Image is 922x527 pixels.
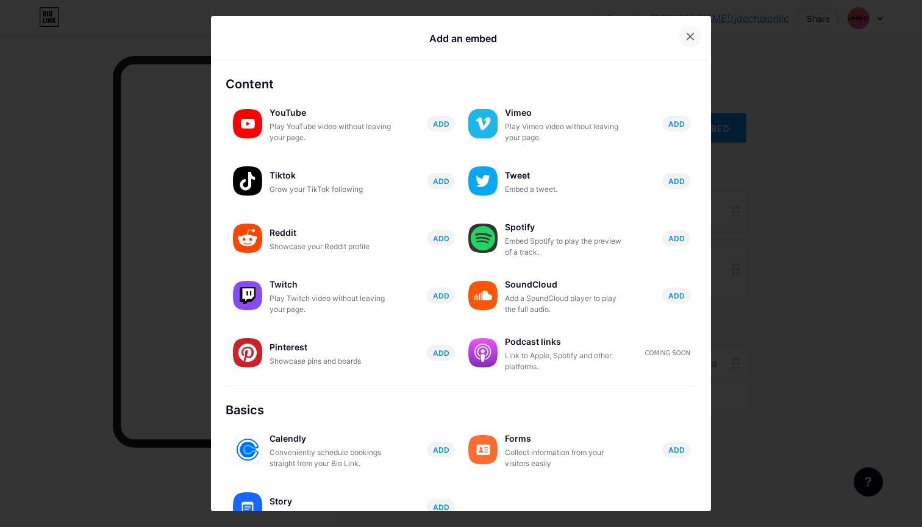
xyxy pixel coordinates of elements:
div: Tiktok [270,167,391,184]
button: ADD [662,442,690,458]
span: ADD [433,176,449,186]
img: story [233,492,262,522]
div: Coming soon [645,348,690,358]
span: ADD [433,445,449,455]
div: Story [270,493,391,510]
div: Add a text area [270,510,391,521]
div: YouTube [270,104,391,121]
div: Calendly [270,430,391,447]
div: Collect information from your visitors easily [505,447,627,469]
div: Twitch [270,276,391,293]
div: Podcast links [505,333,627,350]
div: Embed a tweet. [505,184,627,195]
div: Play YouTube video without leaving your page. [270,121,391,143]
button: ADD [662,173,690,189]
div: Spotify [505,219,627,236]
div: Link to Apple, Spotify and other platforms. [505,350,627,372]
div: Play Vimeo video without leaving your page. [505,121,627,143]
img: calendly [233,435,262,464]
div: Vimeo [505,104,627,121]
button: ADD [427,345,455,361]
div: Play Twitch video without leaving your page. [270,293,391,315]
span: ADD [668,445,685,455]
div: Forms [505,430,627,447]
div: Pinterest [270,339,391,356]
button: ADD [662,288,690,303]
img: twitch [233,281,262,310]
div: Add an embed [429,31,497,46]
span: ADD [668,119,685,129]
img: forms [468,435,498,464]
div: Embed Spotify to play the preview of a track. [505,236,627,258]
div: Tweet [505,167,627,184]
button: ADD [427,442,455,458]
div: SoundCloud [505,276,627,293]
span: ADD [433,119,449,129]
img: spotify [468,224,498,253]
button: ADD [427,288,455,303]
div: Add a SoundCloud player to play the full audio. [505,293,627,315]
div: Grow your TikTok following [270,184,391,195]
img: tiktok [233,166,262,196]
span: ADD [433,291,449,301]
img: reddit [233,224,262,253]
span: ADD [433,233,449,244]
button: ADD [662,230,690,246]
span: ADD [433,348,449,358]
button: ADD [427,116,455,132]
img: youtube [233,109,262,138]
div: Content [226,75,696,93]
img: podcastlinks [468,338,498,367]
img: soundcloud [468,281,498,310]
span: ADD [668,291,685,301]
button: ADD [427,173,455,189]
span: ADD [433,502,449,512]
img: twitter [468,166,498,196]
img: vimeo [468,109,498,138]
img: pinterest [233,338,262,367]
button: ADD [662,116,690,132]
span: ADD [668,176,685,186]
div: Basics [226,401,696,419]
div: Conveniently schedule bookings straight from your Bio Link. [270,447,391,469]
button: ADD [427,230,455,246]
div: Showcase your Reddit profile [270,241,391,252]
span: ADD [668,233,685,244]
div: Reddit [270,224,391,241]
div: Showcase pins and boards [270,356,391,367]
button: ADD [427,499,455,515]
